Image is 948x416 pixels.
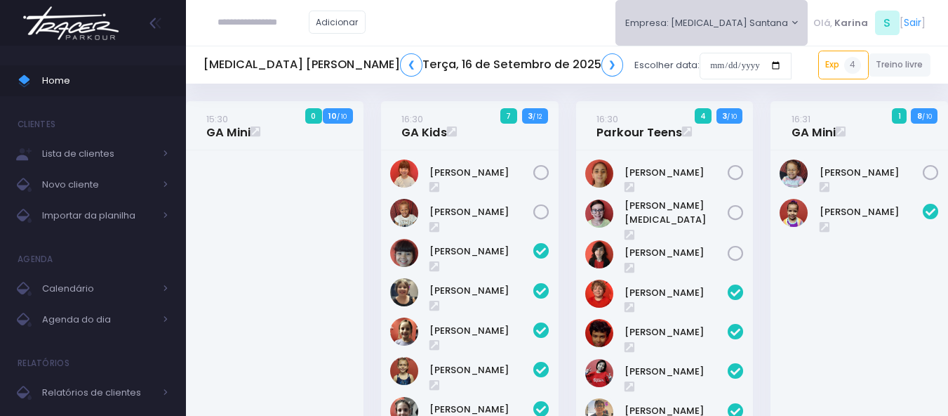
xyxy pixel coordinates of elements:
[820,166,923,180] a: [PERSON_NAME]
[727,112,737,121] small: / 10
[808,7,930,39] div: [ ]
[18,245,53,273] h4: Agenda
[400,53,422,77] a: ❮
[601,53,624,77] a: ❯
[206,112,251,140] a: 15:30GA Mini
[401,112,447,140] a: 16:30GA Kids
[625,325,728,339] a: [PERSON_NAME]
[585,160,613,188] img: Anna Júlia Roque Silva
[429,284,533,298] a: [PERSON_NAME]
[892,108,907,124] span: 1
[390,318,418,346] img: Lara Prado Pfefer
[533,112,542,121] small: / 12
[390,160,418,188] img: Mariana Namie Takatsuki Momesso
[695,108,712,124] span: 4
[328,110,337,122] strong: 10
[869,53,931,77] a: Treino livre
[722,110,727,122] strong: 3
[780,160,808,188] img: Malu Souza de Carvalho
[337,112,347,121] small: / 10
[42,207,154,225] span: Importar da planilha
[585,359,613,387] img: Lorena mie sato ayres
[206,112,228,126] small: 15:30
[42,384,154,402] span: Relatórios de clientes
[820,205,923,219] a: [PERSON_NAME]
[585,280,613,308] img: Henrique Affonso
[780,199,808,227] img: Maria Cecília Menezes Rodrigues
[390,357,418,385] img: Manuela Andrade Bertolla
[625,166,728,180] a: [PERSON_NAME]
[875,11,900,35] span: S
[429,205,533,219] a: [PERSON_NAME]
[390,199,418,227] img: Olivia Orlando marcondes
[42,145,154,163] span: Lista de clientes
[429,245,533,259] a: [PERSON_NAME]
[401,112,423,126] small: 16:30
[42,311,154,329] span: Agenda do dia
[585,319,613,347] img: João Pedro Oliveira de Meneses
[390,239,418,267] img: Bianca Yoshida Nagatani
[792,112,836,140] a: 16:31GA Mini
[917,110,922,122] strong: 8
[305,108,322,124] span: 0
[42,176,154,194] span: Novo cliente
[18,110,55,138] h4: Clientes
[309,11,366,34] a: Adicionar
[203,49,792,82] div: Escolher data:
[528,110,533,122] strong: 3
[834,16,868,30] span: Karina
[42,72,168,90] span: Home
[625,246,728,260] a: [PERSON_NAME]
[585,200,613,228] img: João Vitor Fontan Nicoleti
[922,112,932,121] small: / 10
[625,199,728,226] a: [PERSON_NAME][MEDICAL_DATA]
[818,51,869,79] a: Exp4
[596,112,618,126] small: 16:30
[500,108,517,124] span: 7
[625,365,728,379] a: [PERSON_NAME]
[18,349,69,377] h4: Relatórios
[904,15,921,30] a: Sair
[813,16,832,30] span: Olá,
[429,363,533,377] a: [PERSON_NAME]
[42,280,154,298] span: Calendário
[585,240,613,268] img: Pedro giraldi tavares
[203,53,623,77] h5: [MEDICAL_DATA] [PERSON_NAME] Terça, 16 de Setembro de 2025
[625,286,728,300] a: [PERSON_NAME]
[429,166,533,180] a: [PERSON_NAME]
[792,112,810,126] small: 16:31
[596,112,682,140] a: 16:30Parkour Teens
[844,57,861,74] span: 4
[390,278,418,306] img: Heloisa Frederico Mota
[429,324,533,338] a: [PERSON_NAME]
